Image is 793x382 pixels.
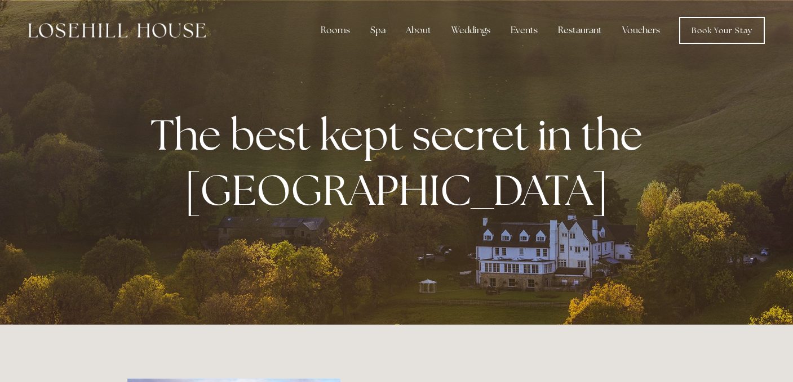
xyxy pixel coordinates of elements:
[361,19,395,42] div: Spa
[442,19,499,42] div: Weddings
[397,19,440,42] div: About
[679,17,765,44] a: Book Your Stay
[150,107,652,217] strong: The best kept secret in the [GEOGRAPHIC_DATA]
[549,19,611,42] div: Restaurant
[28,23,206,38] img: Losehill House
[502,19,547,42] div: Events
[613,19,669,42] a: Vouchers
[312,19,359,42] div: Rooms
